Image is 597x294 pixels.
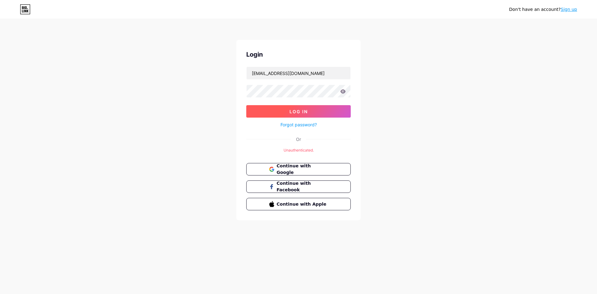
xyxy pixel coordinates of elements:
span: Continue with Facebook [277,180,328,193]
button: Continue with Google [246,163,351,175]
div: Or [296,136,301,142]
input: Username [247,67,350,79]
a: Sign up [561,7,577,12]
a: Forgot password? [280,121,317,128]
div: Don't have an account? [509,6,577,13]
button: Continue with Apple [246,198,351,210]
span: Log In [289,109,308,114]
span: Continue with Apple [277,201,328,208]
button: Continue with Facebook [246,180,351,193]
button: Log In [246,105,351,118]
div: Unauthenticated. [246,147,351,153]
span: Continue with Google [277,163,328,176]
div: Login [246,50,351,59]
